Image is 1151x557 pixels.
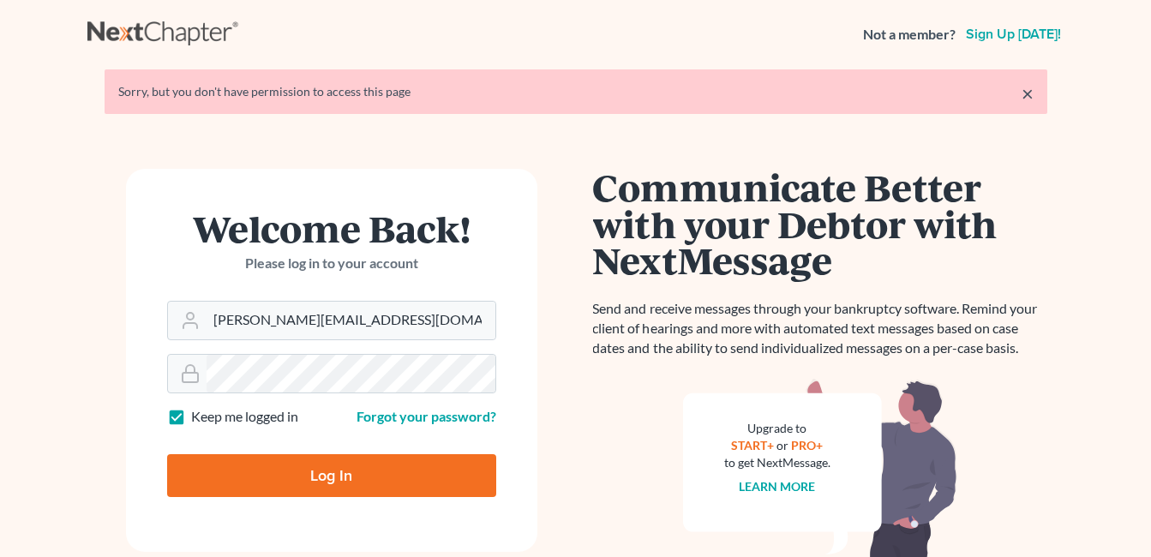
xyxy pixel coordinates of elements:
[167,254,496,273] p: Please log in to your account
[357,408,496,424] a: Forgot your password?
[962,27,1064,41] a: Sign up [DATE]!
[593,299,1047,358] p: Send and receive messages through your bankruptcy software. Remind your client of hearings and mo...
[791,438,823,452] a: PRO+
[863,25,956,45] strong: Not a member?
[739,479,815,494] a: Learn more
[731,438,774,452] a: START+
[593,169,1047,278] h1: Communicate Better with your Debtor with NextMessage
[207,302,495,339] input: Email Address
[118,83,1034,100] div: Sorry, but you don't have permission to access this page
[776,438,788,452] span: or
[167,210,496,247] h1: Welcome Back!
[724,454,830,471] div: to get NextMessage.
[191,407,298,427] label: Keep me logged in
[1022,83,1034,104] a: ×
[724,420,830,437] div: Upgrade to
[167,454,496,497] input: Log In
